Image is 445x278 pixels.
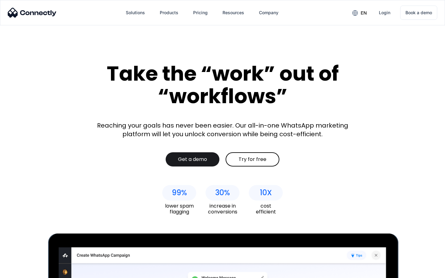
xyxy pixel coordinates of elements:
[12,267,37,276] ul: Language list
[400,6,437,20] a: Book a demo
[249,203,283,215] div: cost efficient
[215,188,230,197] div: 30%
[178,156,207,162] div: Get a demo
[254,5,283,20] div: Company
[8,8,57,18] img: Connectly Logo
[193,8,208,17] div: Pricing
[206,203,239,215] div: increase in conversions
[166,152,219,166] a: Get a demo
[374,5,395,20] a: Login
[222,8,244,17] div: Resources
[160,8,178,17] div: Products
[83,62,362,107] div: Take the “work” out of “workflows”
[162,203,196,215] div: lower spam flagging
[379,8,390,17] div: Login
[121,5,150,20] div: Solutions
[172,188,187,197] div: 99%
[361,9,367,17] div: en
[126,8,145,17] div: Solutions
[188,5,213,20] a: Pricing
[260,188,272,197] div: 10X
[226,152,279,166] a: Try for free
[93,121,352,138] div: Reaching your goals has never been easier. Our all-in-one WhatsApp marketing platform will let yo...
[6,267,37,276] aside: Language selected: English
[218,5,249,20] div: Resources
[155,5,183,20] div: Products
[347,8,371,17] div: en
[239,156,266,162] div: Try for free
[259,8,278,17] div: Company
